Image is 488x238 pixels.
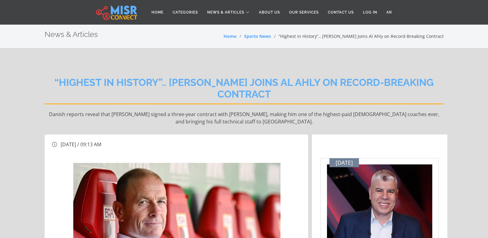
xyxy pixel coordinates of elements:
a: Home [147,6,168,18]
a: About Us [254,6,284,18]
li: “Highest in History”.. [PERSON_NAME] Joins Al Ahly on Record-Breaking Contract [271,33,444,39]
span: News & Articles [207,10,244,15]
a: Log in [358,6,382,18]
img: main.misr_connect [96,5,137,20]
a: Contact Us [323,6,358,18]
a: Sports News [244,33,271,39]
h2: “Highest in History”.. [PERSON_NAME] Joins Al Ahly on Record-Breaking Contract [45,77,444,104]
h2: News & Articles [45,30,98,39]
a: Home [224,33,236,39]
span: [DATE] [336,159,353,166]
a: Our Services [284,6,323,18]
p: Danish reports reveal that [PERSON_NAME] signed a three-year contract with [PERSON_NAME], making ... [45,111,444,125]
a: Categories [168,6,203,18]
a: AR [382,6,397,18]
a: News & Articles [203,6,254,18]
span: [DATE] / 09:13 AM [61,141,101,148]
